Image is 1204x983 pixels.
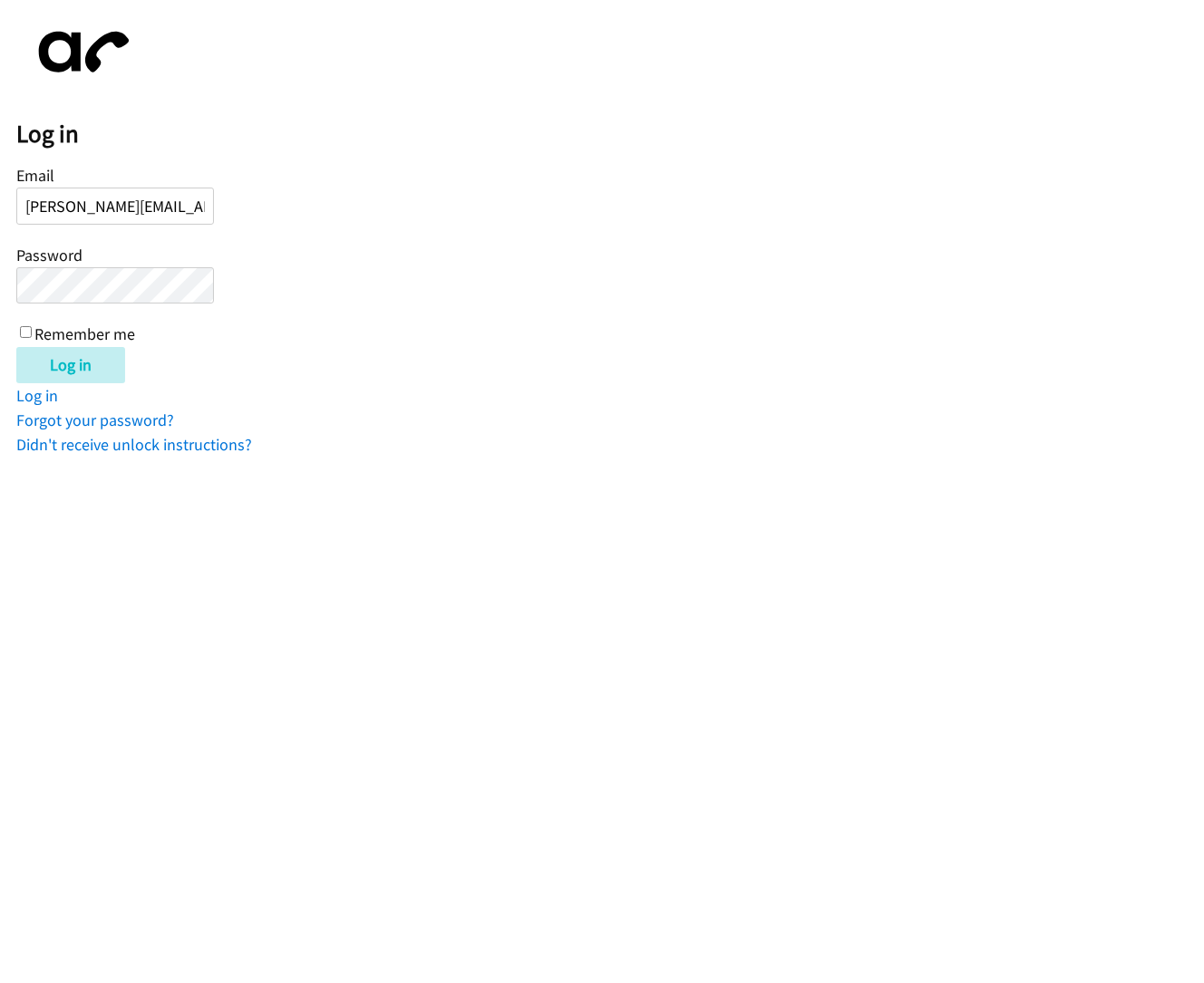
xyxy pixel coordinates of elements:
a: Forgot your password? [16,410,174,430]
label: Password [16,245,83,265]
label: Email [16,165,54,186]
h2: Log in [16,119,1204,149]
a: Log in [16,385,58,406]
a: Didn't receive unlock instructions? [16,434,252,455]
label: Remember me [34,324,135,345]
img: aphone-8a226864a2ddd6a5e75d1ebefc011f4aa8f32683c2d82f3fb0802fe031f96514.svg [16,16,143,88]
input: Log in [16,347,125,383]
